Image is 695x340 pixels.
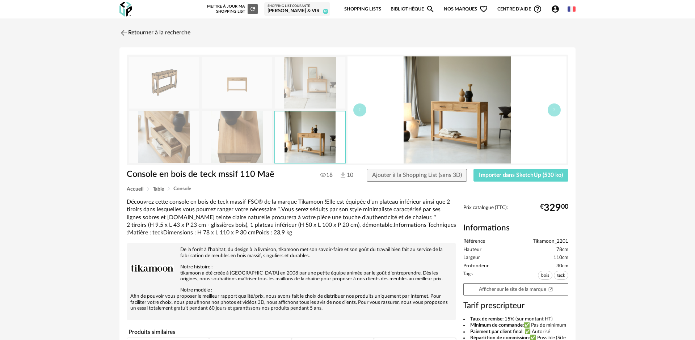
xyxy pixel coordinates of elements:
[463,329,568,335] li: : ✅ Autorisé
[119,29,128,37] img: svg+xml;base64,PHN2ZyB3aWR0aD0iMjQiIGhlaWdodD0iMjQiIHZpZXdCb3g9IjAgMCAyNCAyNCIgZmlsbD0ibm9uZSIgeG...
[206,4,258,14] div: Mettre à jour ma Shopping List
[551,5,560,13] span: Account Circle icon
[129,111,199,163] img: console-en-teck-massif-mae-2201
[119,2,132,17] img: OXP
[463,322,568,329] li: :✅ Pas de minimum
[119,25,190,41] a: Retourner à la recherche
[568,5,576,13] img: fr
[470,323,523,328] b: Minimum de commande
[553,255,568,261] span: 110cm
[339,171,353,179] span: 10
[473,169,568,182] button: Importer dans SketchUp (530 ko)
[129,57,199,109] img: thumbnail.png
[470,329,522,334] b: Paiement par client final
[463,316,568,323] li: : 15% (sur montant HT)
[268,4,327,14] a: Shopping List courante [PERSON_NAME] & Vir 10
[130,287,452,312] p: Notre modèle : Afin de pouvoir vous proposer le meilleur rapport qualité/prix, nous avons fait le...
[426,5,435,13] span: Magnify icon
[538,271,552,280] span: bois
[127,198,456,237] div: Découvrez cette console en bois de teck massif FSC® de la marque Tikamoon !Elle est équipée d'un ...
[372,172,462,178] span: Ajouter à la Shopping List (sans 3D)
[551,5,563,13] span: Account Circle icon
[268,8,327,14] div: [PERSON_NAME] & Vir
[544,205,561,211] span: 329
[497,5,542,13] span: Centre d'aideHelp Circle Outline icon
[463,255,480,261] span: Largeur
[479,172,563,178] span: Importer dans SketchUp (530 ko)
[367,169,467,182] button: Ajouter à la Shopping List (sans 3D)
[323,9,328,14] span: 10
[202,111,272,163] img: console-en-teck-massif-mae-2201
[127,187,143,192] span: Accueil
[556,263,568,269] span: 30cm
[463,247,481,253] span: Hauteur
[533,238,568,245] span: Tikamoon_2201
[320,171,333,179] span: 18
[463,223,568,233] h2: Informations
[344,1,381,18] a: Shopping Lists
[275,57,345,109] img: console-en-teck-massif-mae-2201
[391,1,435,18] a: BibliothèqueMagnify icon
[463,301,568,311] h3: Tarif prescripteur
[470,316,502,322] b: Taux de remise
[533,5,542,13] span: Help Circle Outline icon
[173,186,191,191] span: Console
[127,327,456,337] h4: Produits similaires
[540,205,568,211] div: € 00
[130,264,452,282] p: Notre histoire : tikamoon a été créée à [GEOGRAPHIC_DATA] en 2008 par une petite équipe animée pa...
[268,4,327,8] div: Shopping List courante
[249,7,256,11] span: Refresh icon
[275,111,345,162] img: console-en-teck-massif-mae-2201
[479,5,488,13] span: Heart Outline icon
[130,247,452,259] p: De la forêt à l’habitat, du design à la livraison, tikamoon met son savoir-faire et son goût du t...
[463,283,568,296] a: Afficher sur le site de la marqueOpen In New icon
[127,186,568,192] div: Breadcrumb
[463,263,489,269] span: Profondeur
[554,271,568,280] span: teck
[127,169,307,180] h1: Console en bois de teck mssif 110 Maë
[463,238,485,245] span: Référence
[463,271,473,281] span: Tags
[556,247,568,253] span: 78cm
[130,247,174,290] img: brand logo
[153,187,164,192] span: Table
[339,171,347,179] img: Téléchargements
[202,57,272,109] img: console-en-teck-massif-mae-2201
[463,205,568,218] div: Prix catalogue (TTC):
[444,1,488,18] span: Nos marques
[347,56,566,163] img: console-en-teck-massif-mae-2201
[548,286,553,292] span: Open In New icon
